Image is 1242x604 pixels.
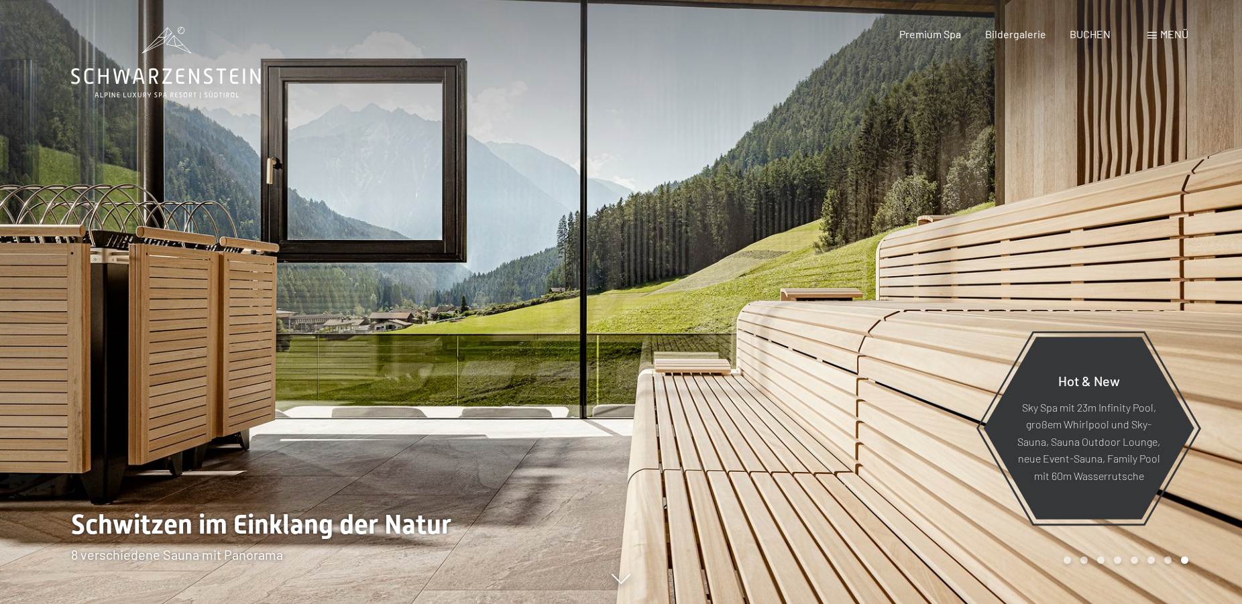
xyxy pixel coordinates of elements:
[899,27,961,40] a: Premium Spa
[1016,398,1162,484] p: Sky Spa mit 23m Infinity Pool, großem Whirlpool und Sky-Sauna, Sauna Outdoor Lounge, neue Event-S...
[1064,556,1071,564] div: Carousel Page 1
[1164,556,1172,564] div: Carousel Page 7
[1114,556,1121,564] div: Carousel Page 4
[1058,372,1120,388] span: Hot & New
[1181,556,1188,564] div: Carousel Page 8 (Current Slide)
[1080,556,1088,564] div: Carousel Page 2
[1097,556,1105,564] div: Carousel Page 3
[985,27,1046,40] a: Bildergalerie
[1059,556,1188,564] div: Carousel Pagination
[1147,556,1155,564] div: Carousel Page 6
[982,336,1195,520] a: Hot & New Sky Spa mit 23m Infinity Pool, großem Whirlpool und Sky-Sauna, Sauna Outdoor Lounge, ne...
[1070,27,1111,40] a: BUCHEN
[1160,27,1188,40] span: Menü
[1131,556,1138,564] div: Carousel Page 5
